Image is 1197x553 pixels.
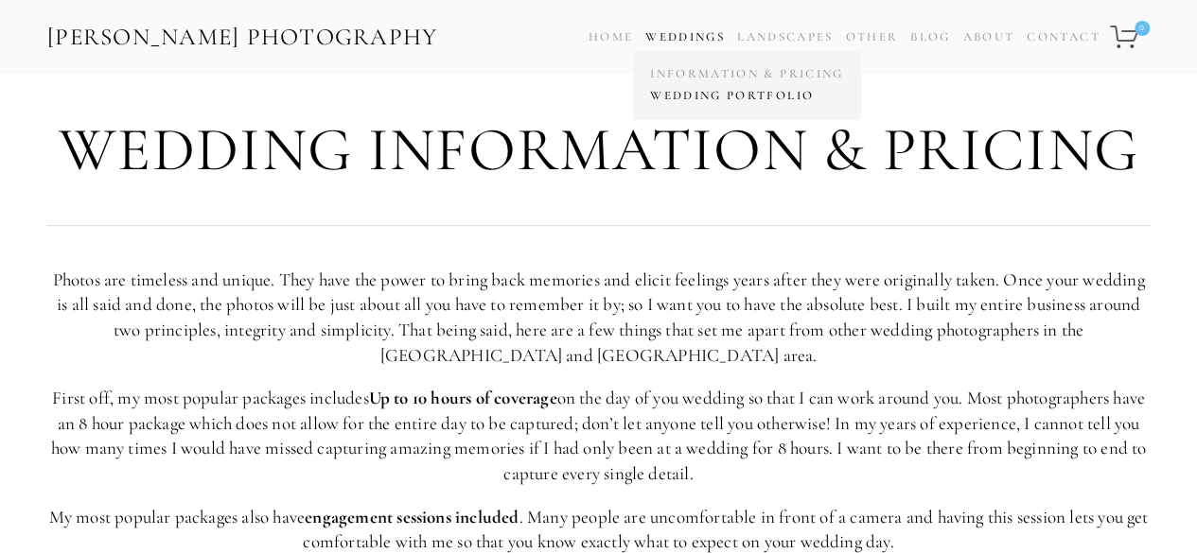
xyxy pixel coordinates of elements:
[1107,14,1152,60] a: 0 items in cart
[1135,21,1150,36] span: 0
[45,16,440,59] a: [PERSON_NAME] Photography
[47,386,1150,486] p: First off, my most popular packages includes on the day of you wedding so that I can work around ...
[645,29,725,44] a: Weddings
[589,24,633,51] a: Home
[845,29,898,44] a: Other
[1027,24,1100,51] a: Contact
[962,24,1014,51] a: About
[910,24,950,51] a: Blog
[645,63,848,85] a: Information & Pricing
[737,29,833,44] a: Landscapes
[47,116,1150,184] h1: Wedding Information & Pricing
[305,506,519,527] strong: engagement sessions included
[645,85,848,107] a: Wedding Portfolio
[47,268,1150,368] p: Photos are timeless and unique. They have the power to bring back memories and elicit feelings ye...
[369,387,557,408] strong: Up to 10 hours of coverage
